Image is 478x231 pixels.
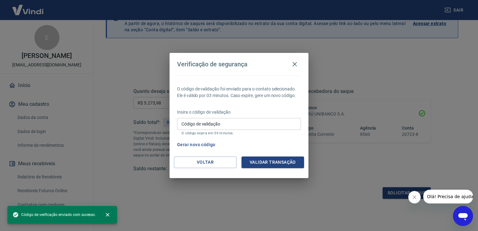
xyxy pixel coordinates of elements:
[177,109,301,115] p: Insira o código de validação
[174,157,236,168] button: Voltar
[177,86,301,99] p: O código de validação foi enviado para o contato selecionado. Ele é válido por 03 minutos. Caso e...
[177,60,247,68] h4: Verificação de segurança
[423,190,473,203] iframe: Mensagem da empresa
[453,206,473,226] iframe: Botão para abrir a janela de mensagens
[4,4,53,9] span: Olá! Precisa de ajuda?
[175,139,218,151] button: Gerar novo código
[101,208,114,222] button: close
[181,131,297,135] p: O código expira em 03 minutos.
[408,191,421,203] iframe: Fechar mensagem
[242,157,304,168] button: Validar transação
[13,212,96,218] span: Código de verificação enviado com sucesso.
